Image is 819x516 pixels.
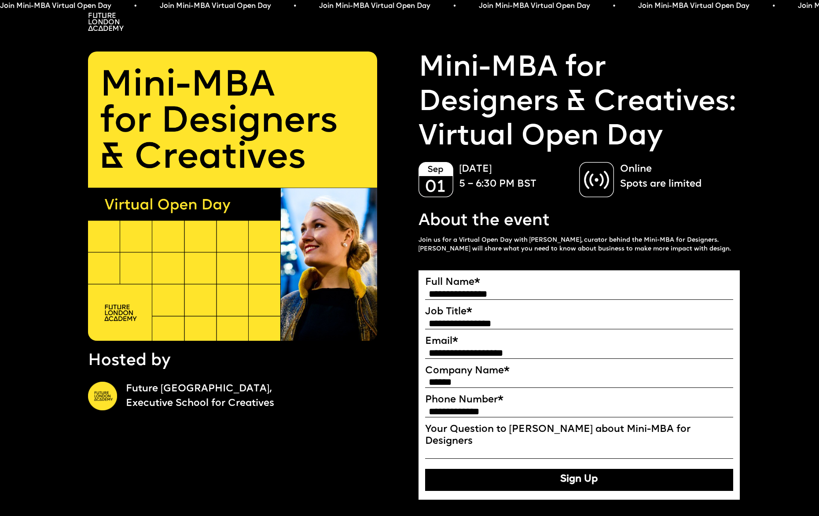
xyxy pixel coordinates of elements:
[425,365,734,377] label: Company Name
[419,52,740,120] a: Mini-MBA for Designers & Creatives:
[425,306,734,318] label: Job Title
[88,13,124,31] img: A logo saying in 3 lines: Future London Academy
[425,277,734,289] label: Full Name
[771,2,774,11] span: •
[425,424,734,448] label: Your Question to [PERSON_NAME] about Mini-MBA for Designers
[293,2,295,11] span: •
[419,236,740,254] p: Join us for a Virtual Open Day with [PERSON_NAME], curator behind the Mini-MBA for Designers. [PE...
[425,336,734,348] label: Email
[620,162,731,192] p: Online Spots are limited
[452,2,455,11] span: •
[133,2,136,11] span: •
[612,2,614,11] span: •
[126,382,410,411] a: Future [GEOGRAPHIC_DATA],Executive School for Creatives
[419,52,740,155] p: Virtual Open Day
[425,394,734,406] label: Phone Number
[425,469,734,491] button: Sign Up
[419,210,550,232] p: About the event
[88,382,117,411] img: A yellow circle with Future London Academy logo
[88,350,171,372] p: Hosted by
[459,162,570,192] p: [DATE] 5 – 6:30 PM BST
